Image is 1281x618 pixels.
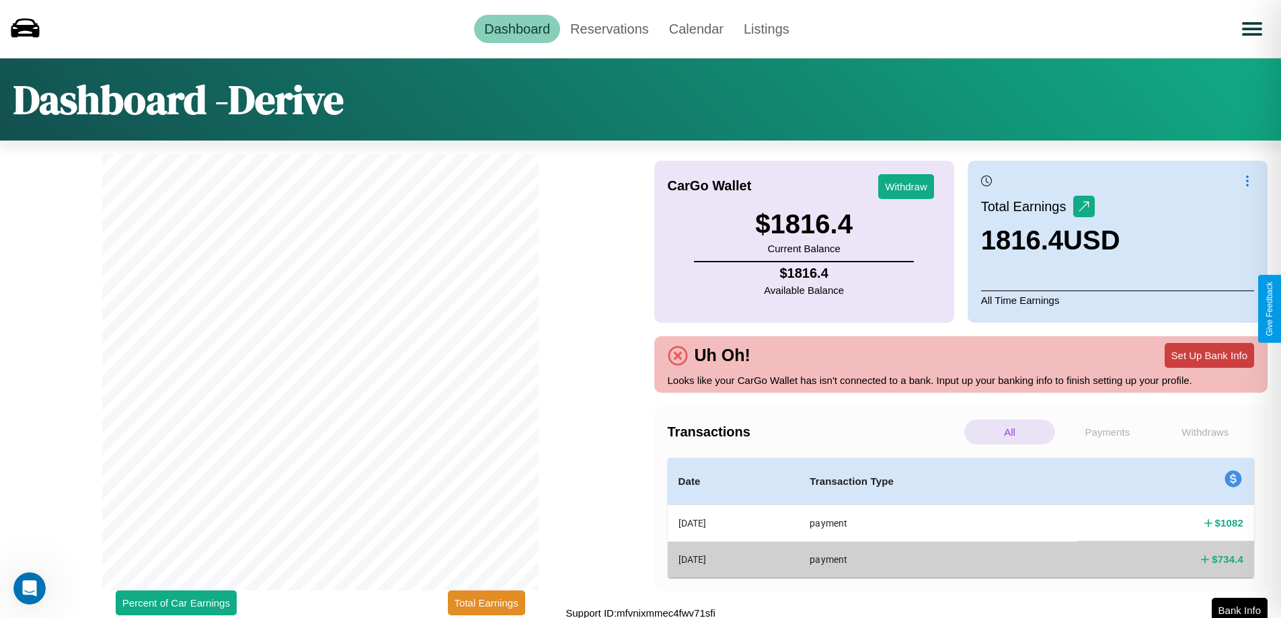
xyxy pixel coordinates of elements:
button: Percent of Car Earnings [116,590,237,615]
p: All [964,420,1055,445]
div: Give Feedback [1265,282,1274,336]
th: [DATE] [668,505,800,542]
a: Reservations [560,15,659,43]
p: All Time Earnings [981,291,1254,309]
th: [DATE] [668,541,800,577]
h4: Transaction Type [810,473,1067,490]
p: Payments [1062,420,1153,445]
h4: $ 734.4 [1212,552,1243,566]
a: Dashboard [474,15,560,43]
p: Looks like your CarGo Wallet has isn't connected to a bank. Input up your banking info to finish ... [668,371,1255,389]
p: Withdraws [1160,420,1251,445]
h3: 1816.4 USD [981,225,1120,256]
h4: $ 1816.4 [764,266,844,281]
iframe: Intercom live chat [13,572,46,605]
button: Withdraw [878,174,934,199]
p: Available Balance [764,281,844,299]
a: Calendar [659,15,734,43]
h4: Date [678,473,789,490]
p: Total Earnings [981,194,1073,219]
th: payment [799,505,1078,542]
button: Open menu [1233,10,1271,48]
p: Current Balance [755,239,853,258]
h1: Dashboard - Derive [13,72,344,127]
a: Listings [734,15,800,43]
h4: Uh Oh! [688,346,757,365]
h4: CarGo Wallet [668,178,752,194]
button: Set Up Bank Info [1165,343,1254,368]
h3: $ 1816.4 [755,209,853,239]
th: payment [799,541,1078,577]
button: Total Earnings [448,590,525,615]
table: simple table [668,458,1255,578]
h4: $ 1082 [1215,516,1243,530]
h4: Transactions [668,424,961,440]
